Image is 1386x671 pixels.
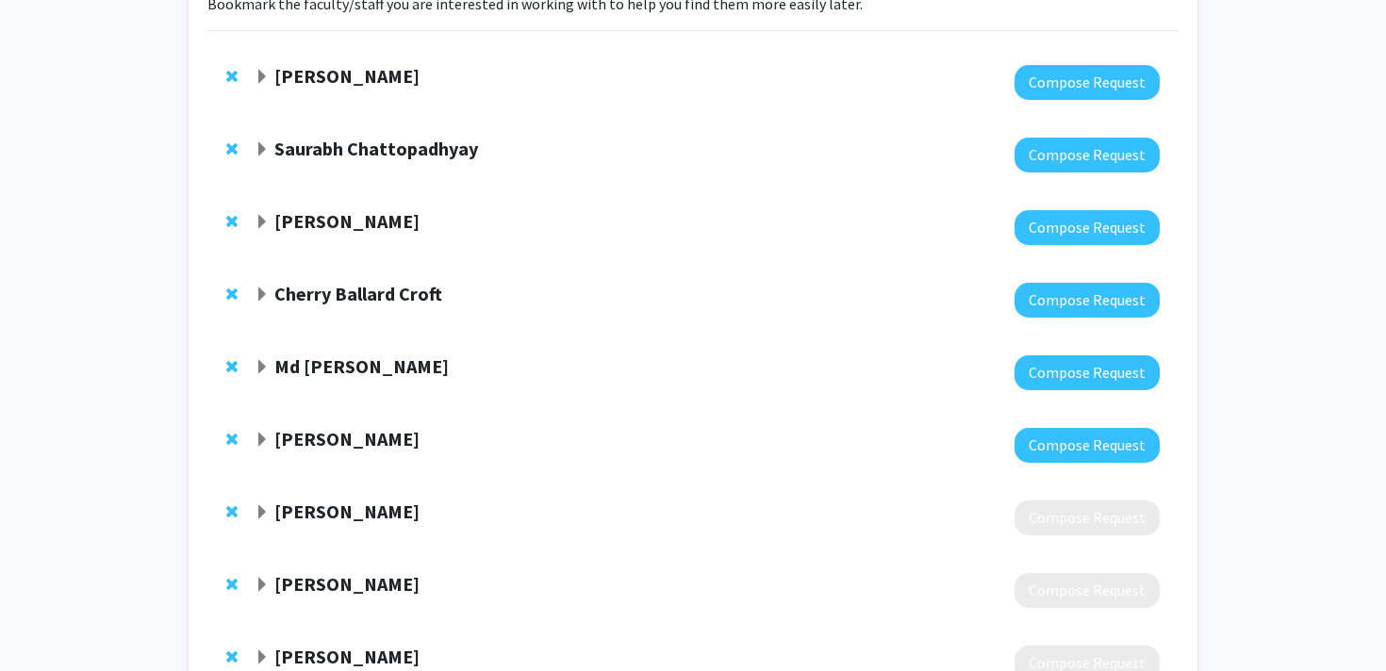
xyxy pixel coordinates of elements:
span: Expand Rachel Miller Bookmark [255,578,270,593]
strong: [PERSON_NAME] [274,645,420,668]
button: Compose Request to Thomas Kampourakis [1015,210,1160,245]
strong: [PERSON_NAME] [274,209,420,233]
span: Remove Thomas Kampourakis from bookmarks [226,214,238,229]
strong: [PERSON_NAME] [274,572,420,596]
strong: Md [PERSON_NAME] [274,354,449,378]
span: Expand Saurabh Chattopadhyay Bookmark [255,142,270,157]
button: Compose Request to Cherry Ballard Croft [1015,283,1160,318]
span: Expand Md Eunus Ali Bookmark [255,360,270,375]
span: Remove Md Eunus Ali from bookmarks [226,359,238,374]
span: Expand Thomas Curry Bookmark [255,650,270,665]
button: Compose Request to Rachel Miller [1015,573,1160,608]
button: Compose Request to Lance Bollinger [1015,428,1160,463]
span: Expand Sarah D'Orazio Bookmark [255,70,270,85]
span: Remove Sarah D'Orazio from bookmarks [226,69,238,84]
button: Compose Request to Patrick Hannon [1015,500,1160,535]
span: Expand Lance Bollinger Bookmark [255,433,270,448]
strong: Cherry Ballard Croft [274,282,442,305]
button: Compose Request to Md Eunus Ali [1015,355,1160,390]
span: Remove Saurabh Chattopadhyay from bookmarks [226,141,238,156]
span: Remove Cherry Ballard Croft from bookmarks [226,286,238,302]
span: Remove Patrick Hannon from bookmarks [226,504,238,519]
strong: Saurabh Chattopadhyay [274,137,478,160]
span: Expand Thomas Kampourakis Bookmark [255,215,270,230]
strong: [PERSON_NAME] [274,499,420,523]
span: Expand Cherry Ballard Croft Bookmark [255,287,270,303]
iframe: Chat [14,586,80,657]
strong: [PERSON_NAME] [274,64,420,88]
span: Remove Rachel Miller from bookmarks [226,577,238,592]
button: Compose Request to Sarah D'Orazio [1015,65,1160,100]
span: Remove Lance Bollinger from bookmarks [226,432,238,447]
strong: [PERSON_NAME] [274,427,420,450]
span: Expand Patrick Hannon Bookmark [255,505,270,520]
button: Compose Request to Saurabh Chattopadhyay [1015,138,1160,172]
span: Remove Thomas Curry from bookmarks [226,649,238,664]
